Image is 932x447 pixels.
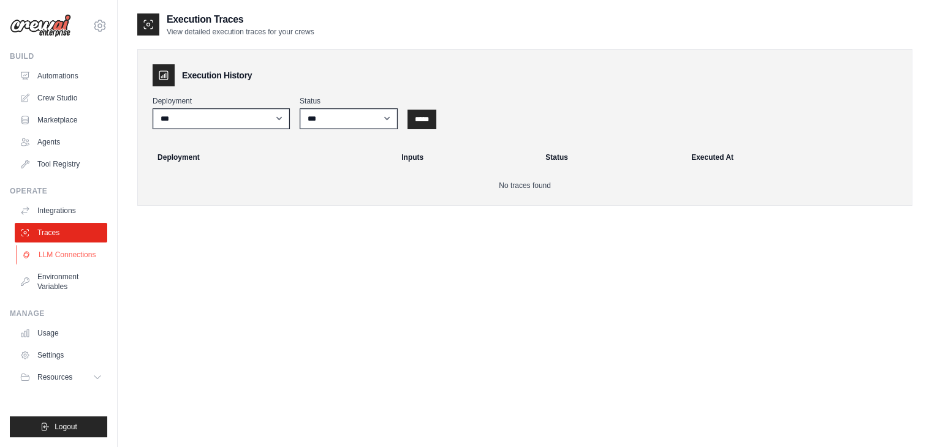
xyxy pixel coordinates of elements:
h2: Execution Traces [167,12,314,27]
a: Tool Registry [15,154,107,174]
a: Automations [15,66,107,86]
button: Resources [15,367,107,387]
span: Logout [55,422,77,432]
th: Deployment [143,144,394,171]
a: Usage [15,323,107,343]
label: Status [300,96,398,106]
a: Integrations [15,201,107,220]
h3: Execution History [182,69,252,81]
div: Build [10,51,107,61]
a: LLM Connections [16,245,108,265]
button: Logout [10,416,107,437]
a: Traces [15,223,107,242]
a: Agents [15,132,107,152]
div: Operate [10,186,107,196]
th: Inputs [394,144,538,171]
img: Logo [10,14,71,37]
label: Deployment [153,96,290,106]
span: Resources [37,372,72,382]
a: Settings [15,345,107,365]
th: Executed At [684,144,907,171]
p: No traces found [153,181,897,190]
a: Crew Studio [15,88,107,108]
th: Status [538,144,684,171]
p: View detailed execution traces for your crews [167,27,314,37]
a: Marketplace [15,110,107,130]
div: Manage [10,309,107,318]
a: Environment Variables [15,267,107,296]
